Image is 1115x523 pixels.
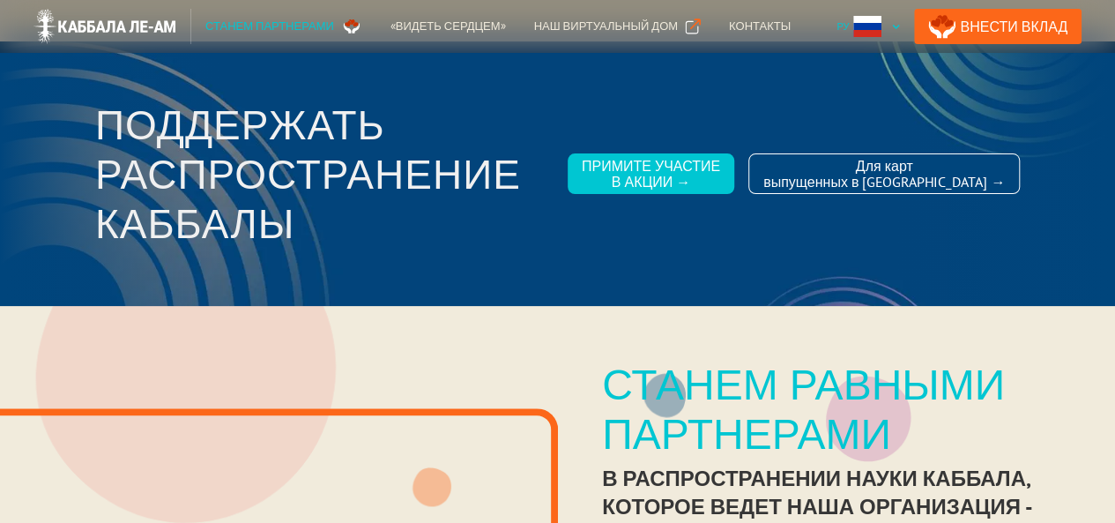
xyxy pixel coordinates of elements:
[376,9,520,44] a: «Видеть сердцем»
[763,158,1005,190] div: Для карт выпущенных в [GEOGRAPHIC_DATA] →
[519,9,714,44] a: Наш виртуальный дом
[533,18,677,35] div: Наш виртуальный дом
[191,9,376,44] a: Станем партнерами
[568,153,734,194] a: Примите участиев акции →
[829,9,907,44] div: Ру
[582,158,720,190] div: Примите участие в акции →
[748,153,1020,194] a: Для картвыпущенных в [GEOGRAPHIC_DATA] →
[729,18,791,35] div: Контакты
[95,100,554,248] h3: Поддержать распространение каббалы
[390,18,506,35] div: «Видеть сердцем»
[205,18,334,35] div: Станем партнерами
[914,9,1082,44] a: Внести Вклад
[715,9,805,44] a: Контакты
[836,18,849,35] div: Ру
[602,359,1070,458] div: Станем равными партнерами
